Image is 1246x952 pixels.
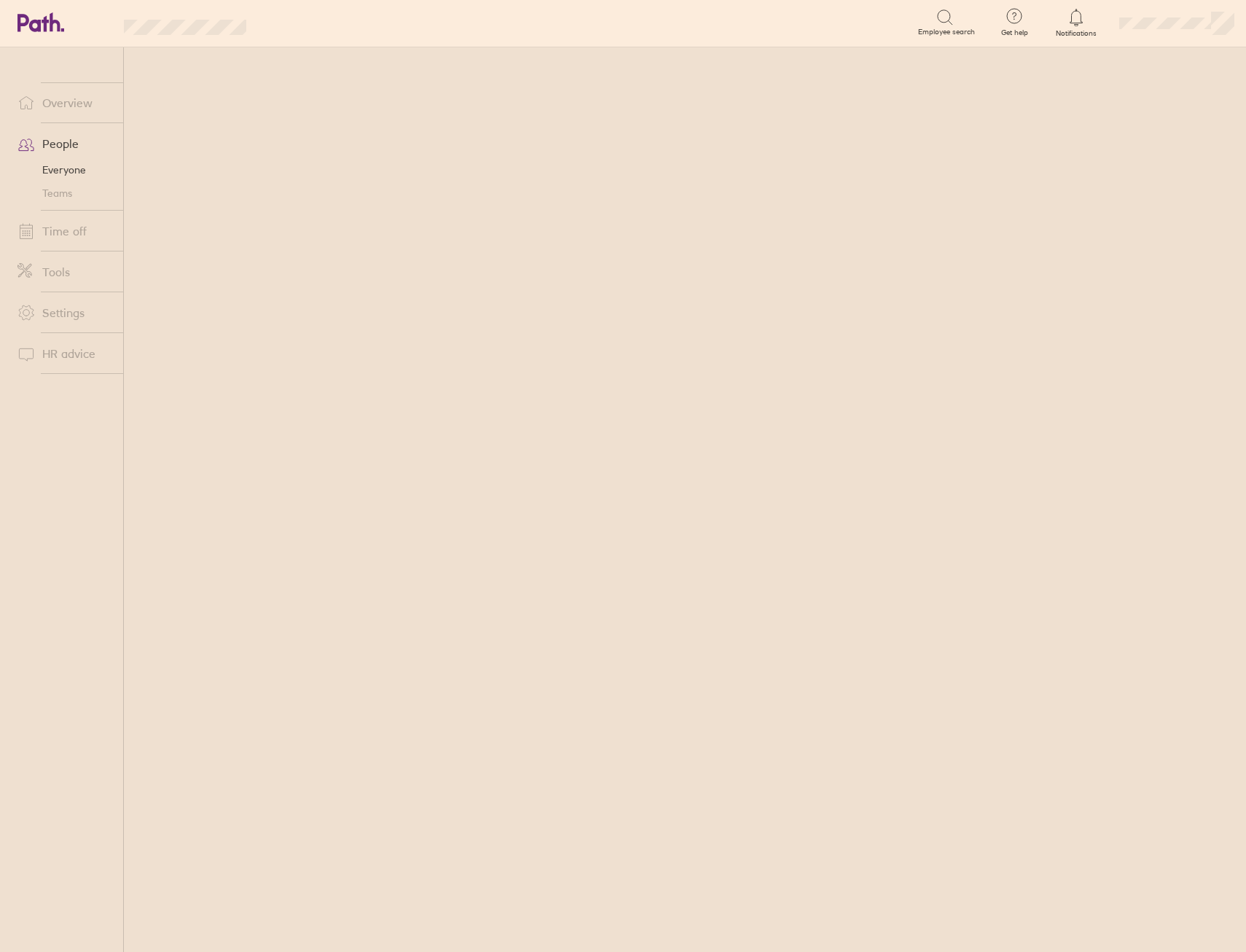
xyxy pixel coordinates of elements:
[6,182,123,205] a: Teams
[6,216,123,246] a: Time off
[6,129,123,158] a: People
[6,257,123,286] a: Tools
[6,88,123,117] a: Overview
[1053,29,1100,38] span: Notifications
[6,158,123,182] a: Everyone
[6,339,123,368] a: HR advice
[1053,7,1100,38] a: Notifications
[918,28,975,36] span: Employee search
[991,28,1038,37] span: Get help
[6,298,123,327] a: Settings
[286,15,323,28] div: Search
